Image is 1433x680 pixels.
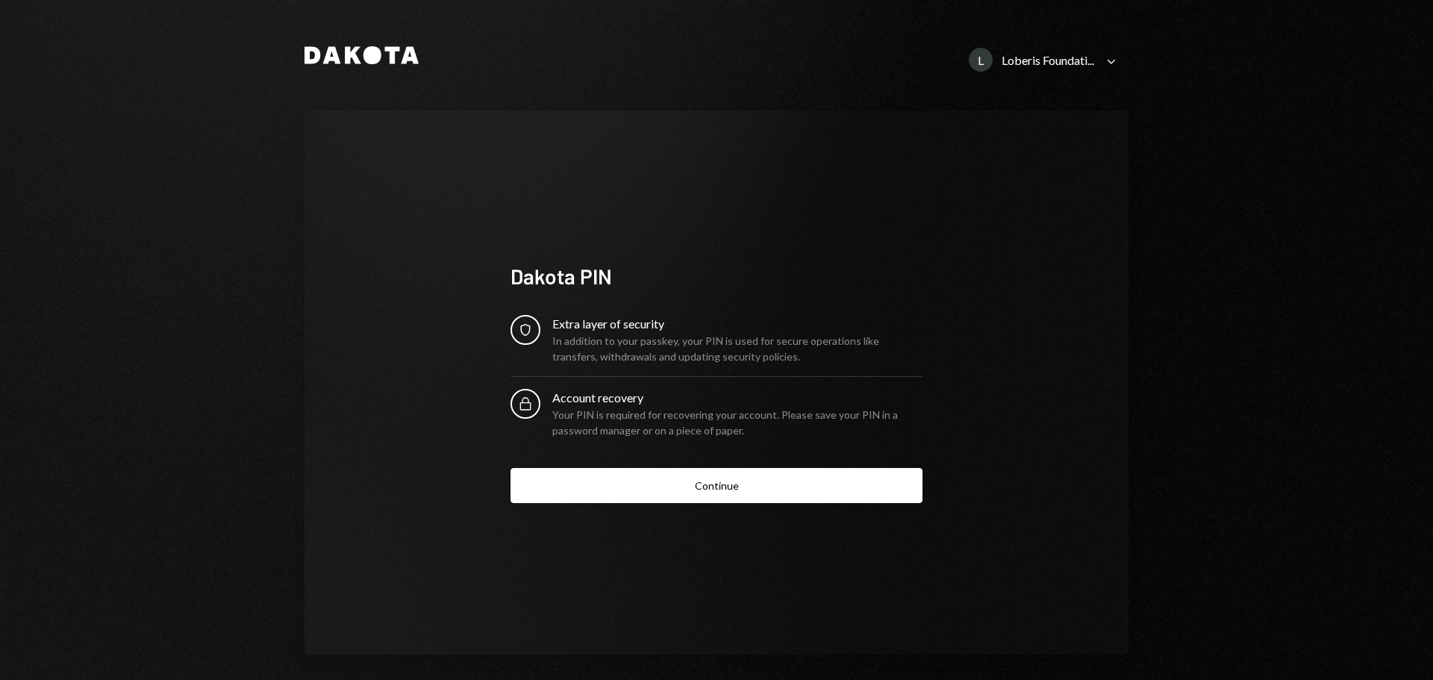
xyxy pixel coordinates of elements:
div: In addition to your passkey, your PIN is used for secure operations like transfers, withdrawals a... [552,333,922,364]
div: Dakota PIN [511,262,922,291]
div: Your PIN is required for recovering your account. Please save your PIN in a password manager or o... [552,407,922,438]
div: Loberis Foundati... [1002,53,1094,67]
button: Continue [511,468,922,503]
div: Account recovery [552,389,922,407]
div: L [969,48,993,72]
div: Extra layer of security [552,315,922,333]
